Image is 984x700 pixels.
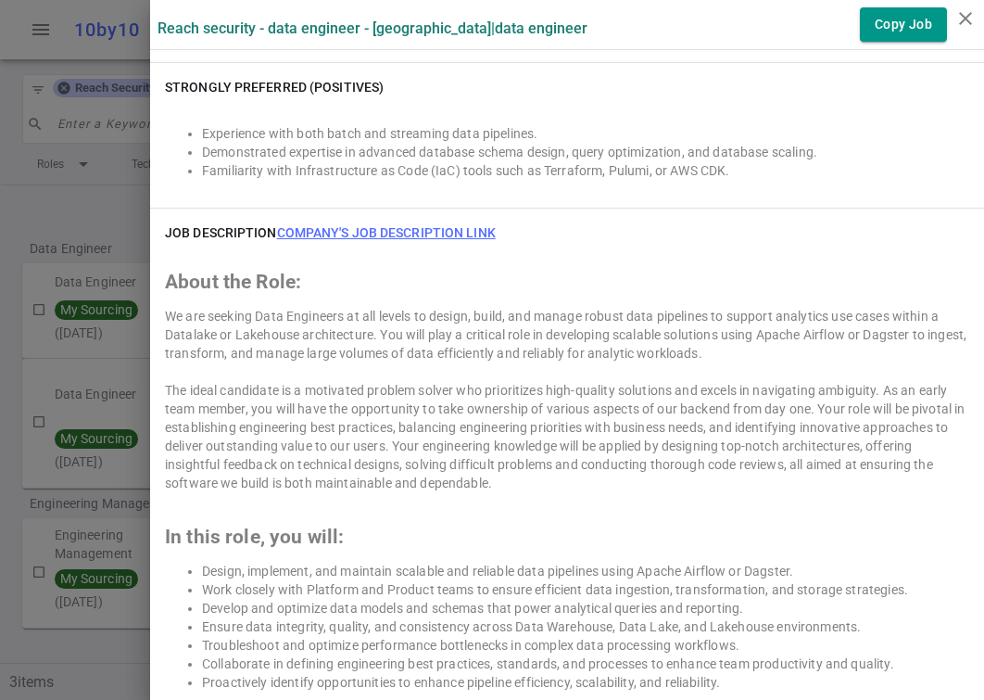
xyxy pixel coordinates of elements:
[165,78,384,96] h6: Strongly Preferred (Positives)
[202,617,969,636] li: Ensure data integrity, quality, and consistency across Data Warehouse, Data Lake, and Lakehouse e...
[165,273,969,291] h2: About the Role:
[202,580,969,599] li: Work closely with Platform and Product teams to ensure efficient data ingestion, transformation, ...
[158,19,587,37] label: Reach Security - Data Engineer - [GEOGRAPHIC_DATA] | Data Engineer
[202,636,969,655] li: Troubleshoot and optimize performance bottlenecks in complex data processing workflows.
[202,143,969,161] li: Demonstrated expertise in advanced database schema design, query optimization, and database scaling.
[202,124,969,143] li: Experience with both batch and streaming data pipelines.
[202,655,969,673] li: Collaborate in defining engineering best practices, standards, and processes to enhance team prod...
[277,225,496,240] a: Company's job description link
[165,381,969,492] div: The ideal candidate is a motivated problem solver who prioritizes high-quality solutions and exce...
[202,599,969,617] li: Develop and optimize data models and schemas that power analytical queries and reporting.
[202,562,969,580] li: Design, implement, and maintain scalable and reliable data pipelines using Apache Airflow or Dags...
[860,7,947,42] button: Copy Job
[165,307,969,363] div: We are seeking Data Engineers at all levels to design, build, and manage robust data pipelines to...
[202,161,969,180] li: Familiarity with Infrastructure as Code (IaC) tools such as Terraform, Pulumi, or AWS CDK.
[954,7,977,30] i: close
[202,673,969,692] li: Proactively identify opportunities to enhance pipeline efficiency, scalability, and reliability.
[165,528,969,546] h2: In this role, you will:
[165,223,496,242] h6: JOB DESCRIPTION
